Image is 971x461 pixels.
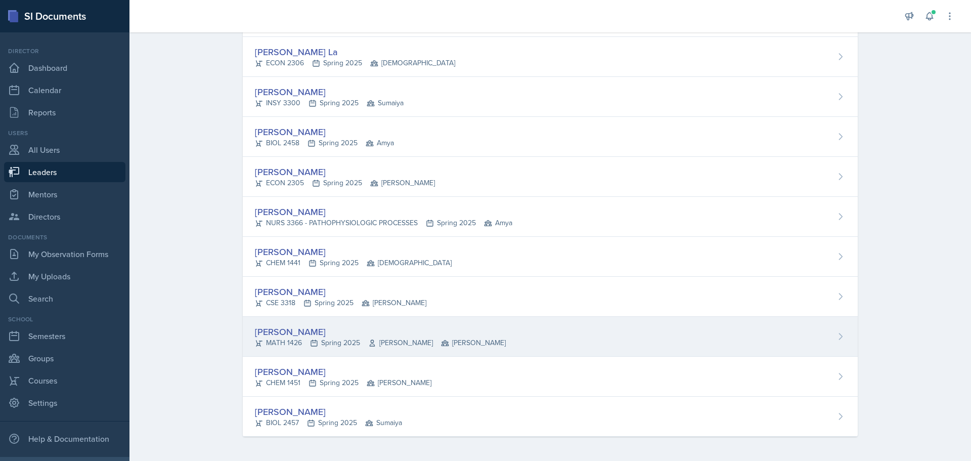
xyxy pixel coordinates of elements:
[255,45,455,59] div: [PERSON_NAME] La
[4,266,125,286] a: My Uploads
[255,125,394,139] div: [PERSON_NAME]
[367,378,431,388] span: [PERSON_NAME]
[4,47,125,56] div: Director
[243,37,858,77] a: [PERSON_NAME] La ECON 2306Spring 2025 [DEMOGRAPHIC_DATA]
[255,285,426,299] div: [PERSON_NAME]
[255,205,512,219] div: [PERSON_NAME]
[255,178,435,188] div: ECON 2305 Spring 2025
[255,138,394,148] div: BIOL 2458 Spring 2025
[255,98,404,108] div: INSY 3300 Spring 2025
[4,102,125,122] a: Reports
[255,298,426,308] div: CSE 3318 Spring 2025
[370,178,435,188] span: [PERSON_NAME]
[255,165,435,179] div: [PERSON_NAME]
[4,429,125,449] div: Help & Documentation
[255,245,452,259] div: [PERSON_NAME]
[243,157,858,197] a: [PERSON_NAME] ECON 2305Spring 2025 [PERSON_NAME]
[4,80,125,100] a: Calendar
[243,117,858,157] a: [PERSON_NAME] BIOL 2458Spring 2025 Amya
[4,393,125,413] a: Settings
[4,58,125,78] a: Dashboard
[255,417,402,428] div: BIOL 2457 Spring 2025
[255,365,431,379] div: [PERSON_NAME]
[255,325,506,339] div: [PERSON_NAME]
[4,370,125,391] a: Courses
[255,85,404,99] div: [PERSON_NAME]
[243,397,858,437] a: [PERSON_NAME] BIOL 2457Spring 2025 Sumaiya
[367,258,452,268] span: [DEMOGRAPHIC_DATA]
[255,338,506,348] div: MATH 1426 Spring 2025
[366,138,394,148] span: Amya
[4,184,125,204] a: Mentors
[484,218,512,228] span: Amya
[4,162,125,182] a: Leaders
[4,129,125,138] div: Users
[243,237,858,277] a: [PERSON_NAME] CHEM 1441Spring 2025 [DEMOGRAPHIC_DATA]
[4,288,125,309] a: Search
[255,58,455,68] div: ECON 2306 Spring 2025
[4,315,125,324] div: School
[255,218,512,228] div: NURS 3366 - PATHOPHYSIOLOGIC PROCESSES Spring 2025
[243,197,858,237] a: [PERSON_NAME] NURS 3366 - PATHOPHYSIOLOGIC PROCESSESSpring 2025 Amya
[255,378,431,388] div: CHEM 1451 Spring 2025
[365,417,402,428] span: Sumaiya
[362,298,426,308] span: [PERSON_NAME]
[370,58,455,68] span: [DEMOGRAPHIC_DATA]
[243,277,858,317] a: [PERSON_NAME] CSE 3318Spring 2025 [PERSON_NAME]
[4,326,125,346] a: Semesters
[243,357,858,397] a: [PERSON_NAME] CHEM 1451Spring 2025 [PERSON_NAME]
[243,77,858,117] a: [PERSON_NAME] INSY 3300Spring 2025 Sumaiya
[4,244,125,264] a: My Observation Forms
[4,206,125,227] a: Directors
[441,338,506,348] span: [PERSON_NAME]
[367,98,404,108] span: Sumaiya
[4,233,125,242] div: Documents
[255,258,452,268] div: CHEM 1441 Spring 2025
[4,348,125,368] a: Groups
[255,405,402,418] div: [PERSON_NAME]
[368,338,433,348] span: [PERSON_NAME]
[4,140,125,160] a: All Users
[243,317,858,357] a: [PERSON_NAME] MATH 1426Spring 2025[PERSON_NAME] [PERSON_NAME]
